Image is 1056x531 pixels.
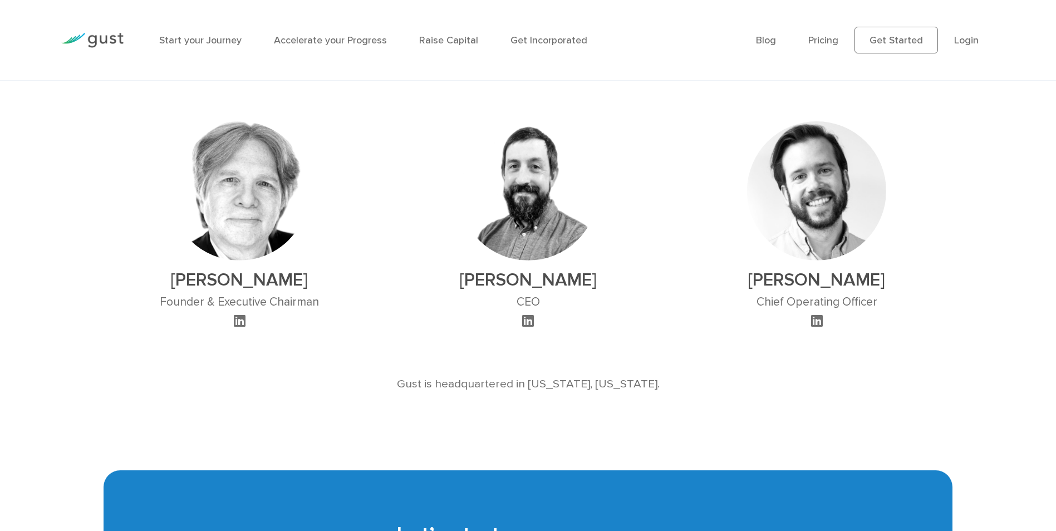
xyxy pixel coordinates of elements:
[170,121,309,260] img: David Rose
[954,35,979,46] a: Login
[459,269,598,291] h2: [PERSON_NAME]
[160,269,319,291] h2: [PERSON_NAME]
[130,375,926,392] p: Gust is headquartered in [US_STATE], [US_STATE].
[274,35,387,46] a: Accelerate your Progress
[747,295,886,309] h3: Chief Operating Officer
[459,121,598,260] img: Peter Swan
[808,35,838,46] a: Pricing
[854,27,938,53] a: Get Started
[459,295,598,309] h3: CEO
[756,35,776,46] a: Blog
[159,35,242,46] a: Start your Journey
[160,295,319,309] h3: Founder & Executive Chairman
[510,35,587,46] a: Get Incorporated
[61,33,124,48] img: Gust Logo
[419,35,478,46] a: Raise Capital
[747,121,886,260] img: Ryan Nash
[747,269,886,291] h2: [PERSON_NAME]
